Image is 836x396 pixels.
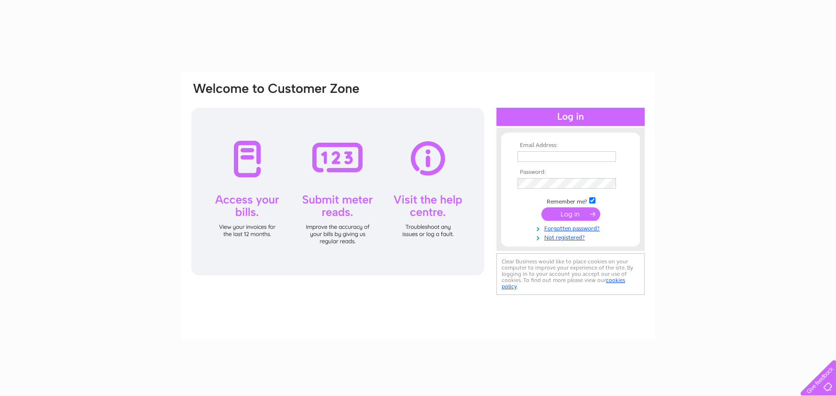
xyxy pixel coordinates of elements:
a: cookies policy [502,277,625,290]
a: Not registered? [517,232,626,241]
input: Submit [541,207,600,221]
th: Email Address: [515,142,626,149]
a: Forgotten password? [517,223,626,232]
div: Clear Business would like to place cookies on your computer to improve your experience of the sit... [496,253,645,295]
td: Remember me? [515,196,626,205]
th: Password: [515,169,626,176]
